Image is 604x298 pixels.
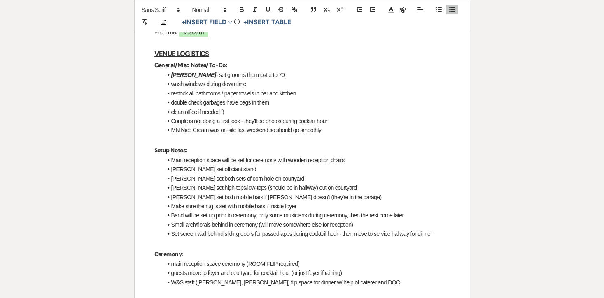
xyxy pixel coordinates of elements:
li: [PERSON_NAME] set both mobile bars if [PERSON_NAME] doesn't (they're in the garage) [163,193,450,202]
p: End time: [154,27,450,37]
li: [PERSON_NAME] set officiant stand [163,165,450,174]
span: Header Formats [189,5,229,15]
li: [PERSON_NAME] set both sets of corn hole on courtyard [163,174,450,183]
span: Text Background Color [397,5,408,15]
li: double check garbages have bags in them [163,98,450,107]
strong: Ceremony: [154,250,183,258]
li: main reception space ceremony (ROOM FLIP required) [163,259,450,268]
li: guests move to foyer and courtyard for cocktail hour (or just foyer if raining) [163,268,450,277]
li: clean office if needed :) [163,107,450,116]
strong: General/Misc Notes/ To-Do: [154,61,227,69]
u: VENUE LOGISTICS [154,49,209,58]
span: 12:30am [178,27,208,37]
li: wash windows during down time [163,79,450,88]
li: [PERSON_NAME] set high-tops/low-tops (should be in hallway) out on courtyard [163,183,450,192]
li: Main reception space will be set for ceremony with wooden reception chairs [163,156,450,165]
li: MN Nice Cream was on-site last weekend so should go smoothly [163,126,450,135]
li: Make sure the rug is set with mobile bars if inside foyer [163,202,450,211]
span: + [182,19,185,26]
strong: Setup Notes: [154,147,187,154]
span: Text Color [385,5,397,15]
li: restock all bathrooms / paper towels in bar and kitchen [163,89,450,98]
li: Couple is not doing a first look - they'll do photos during cocktail hour [163,116,450,126]
button: +Insert Table [240,17,294,27]
li: Set screen wall behind sliding doors for passed apps during cocktail hour - then move to service ... [163,229,450,238]
li: Small arch/florals behind in ceremony (will move somewhere else for reception) [163,220,450,229]
button: Insert Field [179,17,236,27]
span: + [243,19,247,26]
li: Band will be set up prior to ceremony, only some musicians during ceremony, then the rest come later [163,211,450,220]
li: - set groom's thermostat to 70 [163,70,450,79]
em: [PERSON_NAME] [171,72,216,78]
span: Alignment [415,5,426,15]
li: W&S staff ([PERSON_NAME], [PERSON_NAME]) flip space for dinner w/ help of caterer and DOC [163,278,450,287]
